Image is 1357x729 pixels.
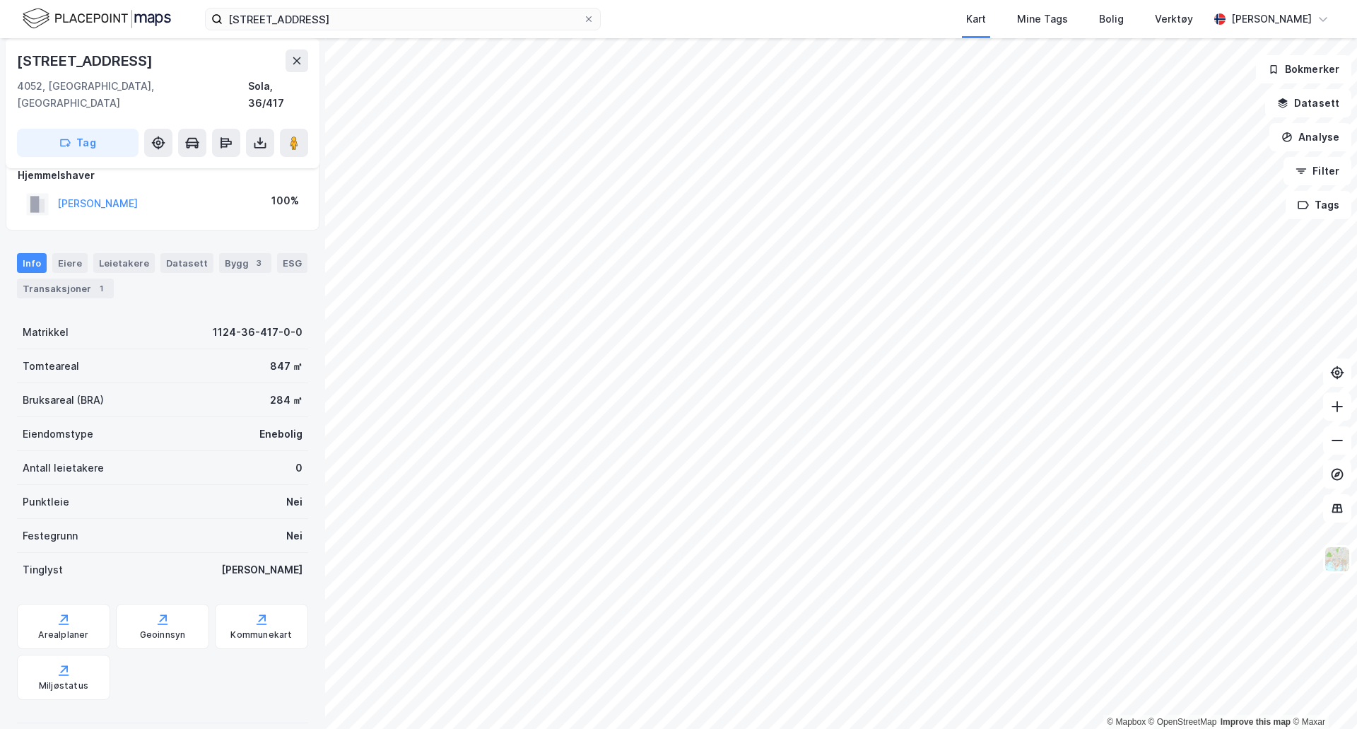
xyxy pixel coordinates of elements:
div: [PERSON_NAME] [221,561,302,578]
div: Tomteareal [23,358,79,375]
div: Info [17,253,47,273]
div: Verktøy [1155,11,1193,28]
div: Bygg [219,253,271,273]
div: Matrikkel [23,324,69,341]
div: Eiendomstype [23,426,93,443]
div: Bolig [1099,11,1124,28]
div: Hjemmelshaver [18,167,307,184]
div: 0 [295,460,302,477]
div: [STREET_ADDRESS] [17,49,155,72]
div: Geoinnsyn [140,629,186,641]
div: 3 [252,256,266,270]
div: Nei [286,527,302,544]
img: logo.f888ab2527a4732fd821a326f86c7f29.svg [23,6,171,31]
div: Arealplaner [38,629,88,641]
div: Sola, 36/417 [248,78,308,112]
div: 100% [271,192,299,209]
div: Enebolig [259,426,302,443]
div: Antall leietakere [23,460,104,477]
button: Tags [1286,191,1351,219]
div: Bruksareal (BRA) [23,392,104,409]
button: Filter [1283,157,1351,185]
div: Miljøstatus [39,680,88,692]
a: Mapbox [1107,717,1146,727]
div: Nei [286,494,302,511]
button: Tag [17,129,139,157]
div: Kommunekart [230,629,292,641]
div: 847 ㎡ [270,358,302,375]
button: Bokmerker [1256,55,1351,83]
div: [PERSON_NAME] [1231,11,1312,28]
img: Z [1324,546,1351,573]
div: Mine Tags [1017,11,1068,28]
iframe: Chat Widget [1286,661,1357,729]
div: Kontrollprogram for chat [1286,661,1357,729]
button: Analyse [1269,123,1351,151]
input: Søk på adresse, matrikkel, gårdeiere, leietakere eller personer [223,8,583,30]
div: Punktleie [23,494,69,511]
div: 284 ㎡ [270,392,302,409]
div: Festegrunn [23,527,78,544]
a: OpenStreetMap [1149,717,1217,727]
div: Kart [966,11,986,28]
div: Tinglyst [23,561,63,578]
a: Improve this map [1221,717,1291,727]
div: Datasett [160,253,213,273]
div: Leietakere [93,253,155,273]
div: 1 [94,281,108,296]
div: Transaksjoner [17,279,114,298]
div: ESG [277,253,307,273]
div: Eiere [52,253,88,273]
div: 1124-36-417-0-0 [213,324,302,341]
div: 4052, [GEOGRAPHIC_DATA], [GEOGRAPHIC_DATA] [17,78,248,112]
button: Datasett [1265,89,1351,117]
